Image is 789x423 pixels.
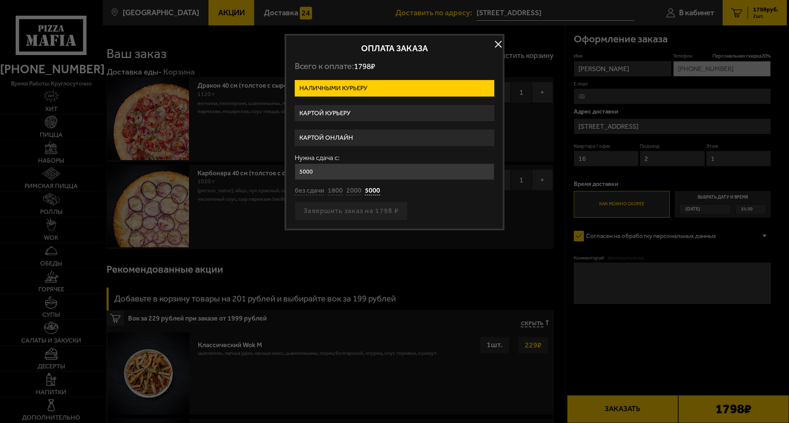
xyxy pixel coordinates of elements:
[346,186,362,196] button: 2000
[295,44,494,53] h2: Оплата заказа
[295,130,494,146] label: Картой онлайн
[354,61,375,71] span: 1798 ₽
[295,155,494,161] label: Нужна сдача с:
[328,186,343,196] button: 1800
[295,61,494,72] p: Всего к оплате:
[365,186,380,196] button: 5000
[295,80,494,97] label: Наличными курьеру
[295,105,494,122] label: Картой курьеру
[295,186,324,196] button: без сдачи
